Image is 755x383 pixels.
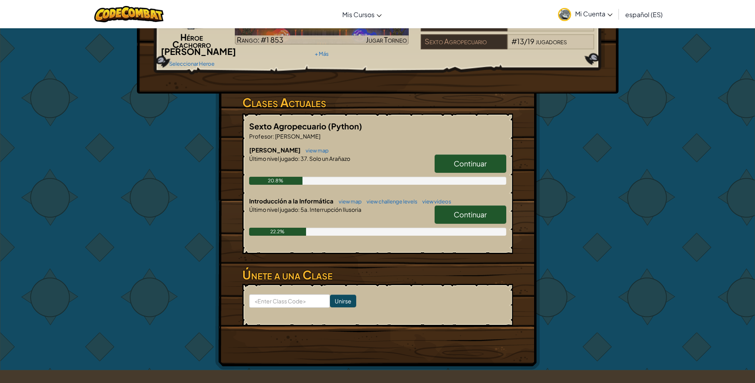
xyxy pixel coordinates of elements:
[249,294,330,308] input: <Enter Class Code>
[621,4,667,25] a: español (ES)
[300,155,308,162] span: 37.
[237,35,283,44] span: Rango: #1 853
[454,159,487,168] span: Continuar
[235,14,409,45] img: Golden Goal
[511,37,517,46] span: #
[625,10,663,19] span: español (ES)
[169,61,215,67] a: Seleccionar Heroe
[235,14,409,45] a: Rango: #1 853Jugar Torneo
[249,133,273,140] span: Profesor
[300,206,309,213] span: 5a.
[309,206,361,213] span: Interrupción Ilusoria
[558,8,571,21] img: avatar
[274,133,320,140] span: [PERSON_NAME]
[536,37,567,46] span: jugadores
[421,34,507,49] div: Sexto Agropecuario
[363,198,417,205] a: view challenge levels
[308,155,350,162] span: Solo un Arañazo
[242,266,513,284] h3: Únete a una Clase
[328,121,362,131] span: (Python)
[575,10,613,18] span: Mi Cuenta
[418,198,451,205] a: view videos
[524,37,527,46] span: /
[298,155,300,162] span: :
[527,37,535,46] span: 19
[421,42,595,51] a: Sexto Agropecuario#13/19jugadores
[298,206,300,213] span: :
[249,121,328,131] span: Sexto Agropecuario
[315,51,329,57] a: + Más
[273,133,274,140] span: :
[330,295,356,307] input: Unirse
[242,94,513,111] h3: Clases Actuales
[249,206,298,213] span: Último nivel jugado
[342,10,375,19] span: Mis Cursos
[94,6,164,22] img: CodeCombat logo
[249,177,302,185] div: 20.8%
[517,37,524,46] span: 13
[249,228,306,236] div: 22.2%
[338,4,386,25] a: Mis Cursos
[249,146,302,154] span: [PERSON_NAME]
[249,155,298,162] span: Último nivel jugado
[421,24,595,33] a: [PERSON_NAME]#30/80jugadores
[249,197,335,205] span: Introducción a la Informática
[366,35,407,44] span: Jugar Torneo
[161,31,236,57] span: Héroe Cachorro [PERSON_NAME]
[302,147,329,154] a: view map
[454,210,487,219] span: Continuar
[335,198,362,205] a: view map
[554,2,616,27] a: Mi Cuenta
